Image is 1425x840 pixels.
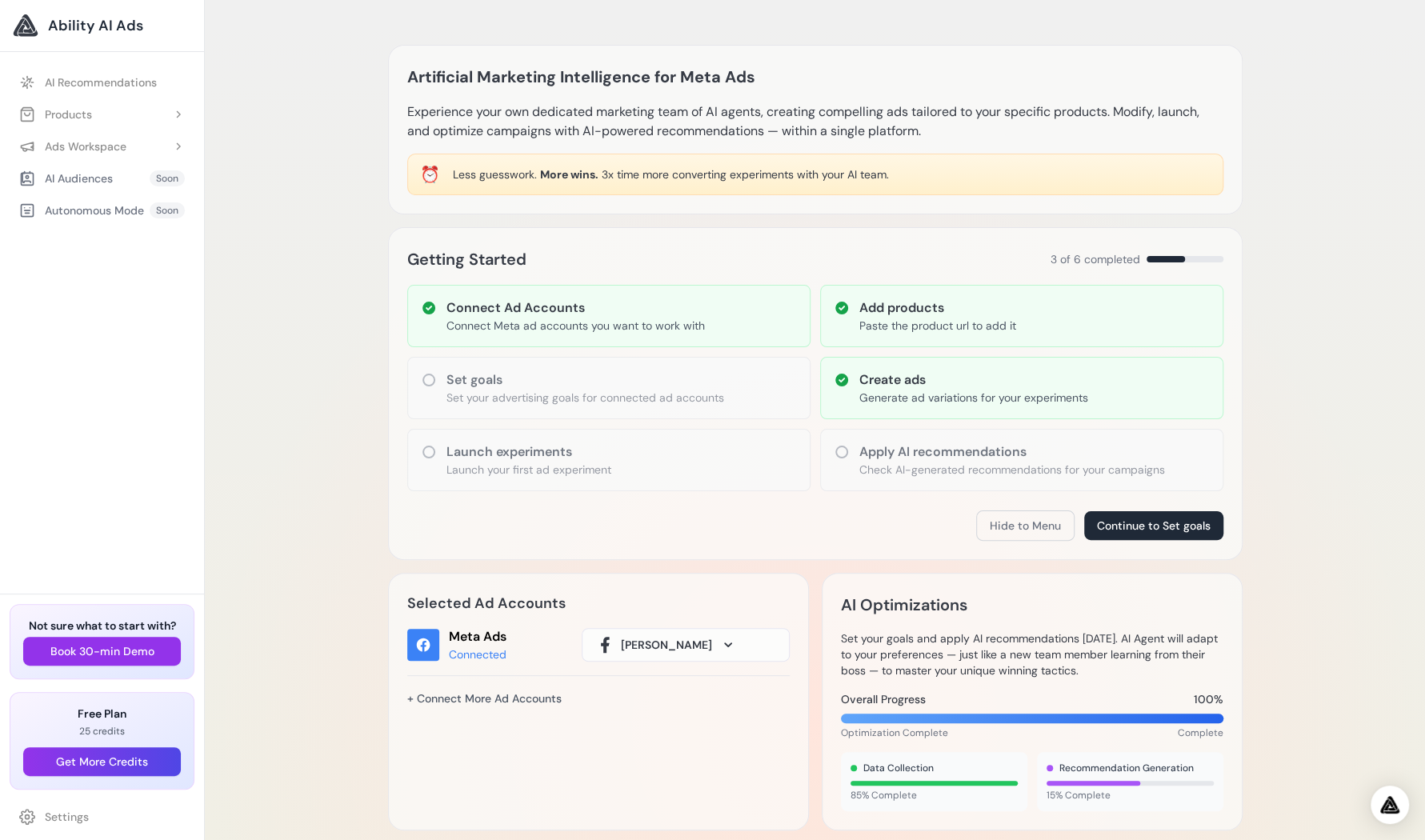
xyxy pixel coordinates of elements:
h2: Selected Ad Accounts [407,592,790,614]
h3: Set goals [446,370,724,390]
a: Ability AI Ads [13,13,191,38]
span: Overall Progress [841,691,926,707]
h3: Connect Ad Accounts [446,298,705,318]
div: Connected [449,646,506,662]
p: 25 credits [23,725,181,738]
span: Soon [150,202,185,218]
p: Paste the product url to add it [859,318,1016,334]
span: Ability AI Ads [48,14,143,37]
p: Check AI-generated recommendations for your campaigns [859,462,1165,478]
div: Open Intercom Messenger [1371,786,1409,824]
a: + Connect More Ad Accounts [407,685,562,712]
span: Optimization Complete [841,726,948,739]
span: 15% Complete [1047,789,1214,802]
h2: Getting Started [407,246,526,272]
div: Autonomous Mode [19,202,144,218]
span: Less guesswork. [453,167,537,182]
div: Ads Workspace [19,138,126,154]
h1: Artificial Marketing Intelligence for Meta Ads [407,64,755,90]
div: Meta Ads [449,627,506,646]
span: Data Collection [863,762,934,774]
h3: Apply AI recommendations [859,442,1165,462]
span: Complete [1178,726,1223,739]
h2: AI Optimizations [841,592,967,618]
button: Get More Credits [23,747,181,776]
button: Ads Workspace [10,132,194,161]
h3: Create ads [859,370,1088,390]
button: Hide to Menu [976,510,1075,541]
h3: Free Plan [23,706,181,722]
span: Recommendation Generation [1059,762,1194,774]
button: [PERSON_NAME] [582,628,790,662]
div: ⏰ [420,163,440,186]
div: Products [19,106,92,122]
p: Set your goals and apply AI recommendations [DATE]. AI Agent will adapt to your preferences — jus... [841,630,1223,678]
span: Soon [150,170,185,186]
p: Generate ad variations for your experiments [859,390,1088,406]
a: Settings [10,802,194,831]
h3: Launch experiments [446,442,611,462]
span: [PERSON_NAME] [621,637,712,653]
h3: Not sure what to start with? [23,618,181,634]
button: Book 30-min Demo [23,637,181,666]
span: 100% [1194,691,1223,707]
h3: Add products [859,298,1016,318]
p: Launch your first ad experiment [446,462,611,478]
span: 85% Complete [851,789,1018,802]
span: More wins. [540,167,598,182]
button: Continue to Set goals [1084,511,1223,540]
span: 3x time more converting experiments with your AI team. [602,167,889,182]
button: Products [10,100,194,129]
div: AI Audiences [19,170,113,186]
a: AI Recommendations [10,68,194,97]
p: Connect Meta ad accounts you want to work with [446,318,705,334]
p: Experience your own dedicated marketing team of AI agents, creating compelling ads tailored to yo... [407,102,1223,141]
span: 3 of 6 completed [1051,251,1140,267]
p: Set your advertising goals for connected ad accounts [446,390,724,406]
